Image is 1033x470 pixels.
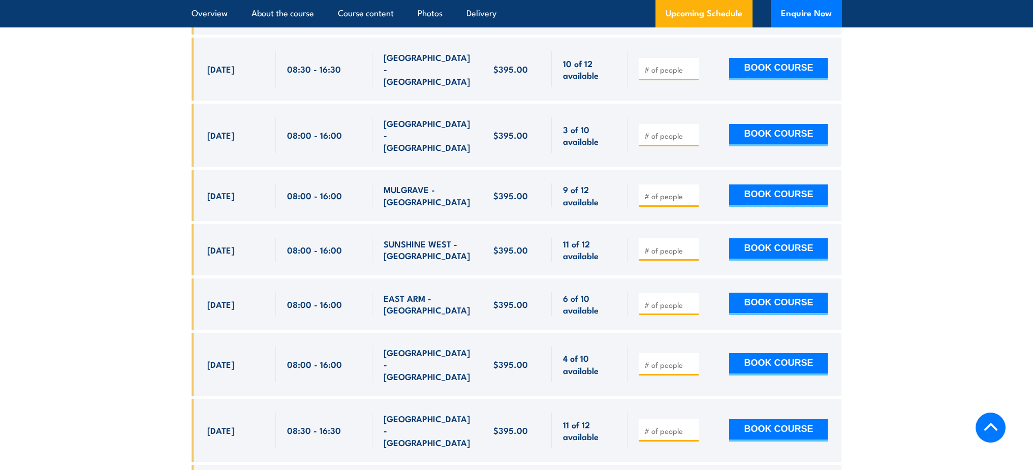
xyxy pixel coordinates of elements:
[644,300,695,310] input: # of people
[563,57,616,81] span: 10 of 12 available
[207,244,234,256] span: [DATE]
[384,292,471,316] span: EAST ARM - [GEOGRAPHIC_DATA]
[207,424,234,436] span: [DATE]
[563,123,616,147] span: 3 of 10 available
[493,358,528,370] span: $395.00
[384,347,471,382] span: [GEOGRAPHIC_DATA] - [GEOGRAPHIC_DATA]
[384,51,471,87] span: [GEOGRAPHIC_DATA] - [GEOGRAPHIC_DATA]
[563,352,616,376] span: 4 of 10 available
[644,131,695,141] input: # of people
[644,360,695,370] input: # of people
[384,117,471,153] span: [GEOGRAPHIC_DATA] - [GEOGRAPHIC_DATA]
[287,190,342,201] span: 08:00 - 16:00
[493,190,528,201] span: $395.00
[493,63,528,75] span: $395.00
[563,419,616,443] span: 11 of 12 available
[729,353,828,375] button: BOOK COURSE
[493,244,528,256] span: $395.00
[729,184,828,207] button: BOOK COURSE
[493,129,528,141] span: $395.00
[729,419,828,442] button: BOOK COURSE
[207,298,234,310] span: [DATE]
[563,183,616,207] span: 9 of 12 available
[384,413,471,448] span: [GEOGRAPHIC_DATA] - [GEOGRAPHIC_DATA]
[207,129,234,141] span: [DATE]
[729,124,828,146] button: BOOK COURSE
[644,191,695,201] input: # of people
[384,183,471,207] span: MULGRAVE - [GEOGRAPHIC_DATA]
[384,238,471,262] span: SUNSHINE WEST - [GEOGRAPHIC_DATA]
[207,358,234,370] span: [DATE]
[563,292,616,316] span: 6 of 10 available
[207,190,234,201] span: [DATE]
[207,63,234,75] span: [DATE]
[493,424,528,436] span: $395.00
[729,58,828,80] button: BOOK COURSE
[644,426,695,436] input: # of people
[287,244,342,256] span: 08:00 - 16:00
[287,424,341,436] span: 08:30 - 16:30
[644,245,695,256] input: # of people
[287,129,342,141] span: 08:00 - 16:00
[729,293,828,315] button: BOOK COURSE
[644,65,695,75] input: # of people
[493,298,528,310] span: $395.00
[287,298,342,310] span: 08:00 - 16:00
[563,238,616,262] span: 11 of 12 available
[729,238,828,261] button: BOOK COURSE
[287,358,342,370] span: 08:00 - 16:00
[287,63,341,75] span: 08:30 - 16:30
